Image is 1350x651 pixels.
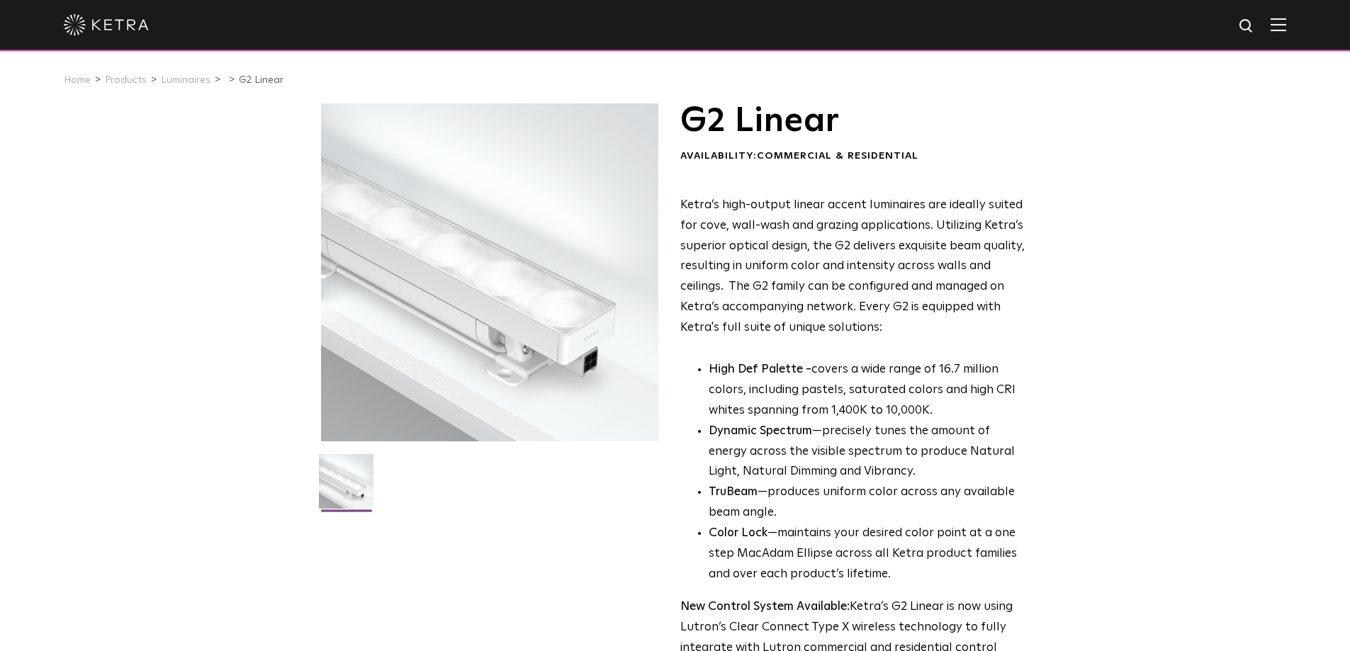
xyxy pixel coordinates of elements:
h1: G2 Linear [680,103,1025,139]
span: Commercial & Residential [757,151,918,161]
img: Hamburger%20Nav.svg [1271,18,1286,31]
a: Products [105,75,147,85]
strong: Dynamic Spectrum [709,425,812,437]
strong: New Control System Available: [680,601,850,613]
li: —produces uniform color across any available beam angle. [709,482,1025,523]
a: Home [64,75,91,85]
strong: TruBeam [709,486,758,498]
a: Luminaires [161,75,210,85]
a: G2 Linear [239,75,283,85]
img: ketra-logo-2019-white [64,14,149,35]
p: Ketra’s high-output linear accent luminaires are ideally suited for cove, wall-wash and grazing a... [680,196,1025,339]
li: —precisely tunes the amount of energy across the visible spectrum to produce Natural Light, Natur... [709,421,1025,483]
p: covers a wide range of 16.7 million colors, including pastels, saturated colors and high CRI whit... [709,360,1025,421]
img: G2-Linear-2021-Web-Square [319,454,373,519]
strong: Color Lock [709,527,767,539]
strong: High Def Palette - [709,363,811,375]
div: Availability: [680,149,1025,164]
img: search icon [1238,18,1256,35]
li: —maintains your desired color point at a one step MacAdam Ellipse across all Ketra product famili... [709,523,1025,585]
